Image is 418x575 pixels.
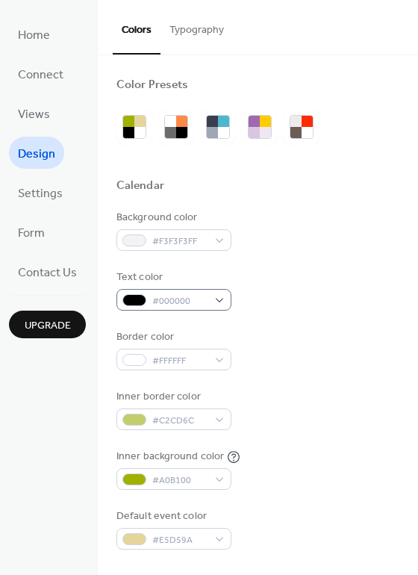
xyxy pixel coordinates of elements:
[116,210,228,226] div: Background color
[18,24,50,47] span: Home
[18,182,63,205] span: Settings
[152,413,208,429] span: #C2CD6C
[9,57,72,90] a: Connect
[25,318,71,334] span: Upgrade
[9,18,59,50] a: Home
[116,509,228,524] div: Default event color
[116,178,164,194] div: Calendar
[152,293,208,309] span: #000000
[152,473,208,488] span: #A0B100
[116,270,228,285] div: Text color
[18,63,63,87] span: Connect
[9,255,86,287] a: Contact Us
[18,103,50,126] span: Views
[116,449,224,464] div: Inner background color
[116,389,228,405] div: Inner border color
[9,97,59,129] a: Views
[9,137,64,169] a: Design
[9,311,86,338] button: Upgrade
[18,261,77,285] span: Contact Us
[9,176,72,208] a: Settings
[116,329,228,345] div: Border color
[9,216,54,248] a: Form
[116,78,188,93] div: Color Presets
[18,222,45,245] span: Form
[152,234,208,249] span: #F3F3F3FF
[18,143,55,166] span: Design
[152,532,208,548] span: #E5D59A
[152,353,208,369] span: #FFFFFF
